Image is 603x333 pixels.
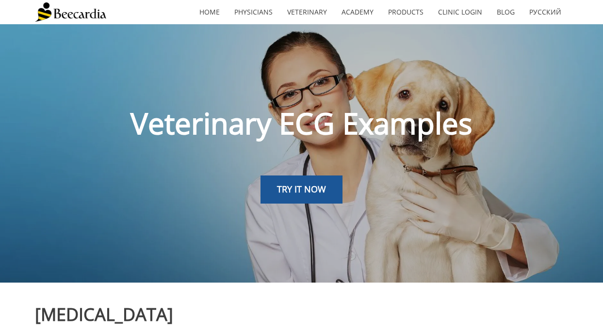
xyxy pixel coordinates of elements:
a: Veterinary [280,1,334,23]
span: [MEDICAL_DATA] [35,302,173,326]
a: Русский [522,1,569,23]
a: Clinic Login [431,1,489,23]
a: Physicians [227,1,280,23]
a: Products [381,1,431,23]
a: home [192,1,227,23]
a: Academy [334,1,381,23]
img: Beecardia [35,2,106,22]
span: Veterinary ECG Examples [130,103,473,143]
a: Blog [489,1,522,23]
span: TRY IT NOW [277,183,326,195]
a: TRY IT NOW [261,175,342,204]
